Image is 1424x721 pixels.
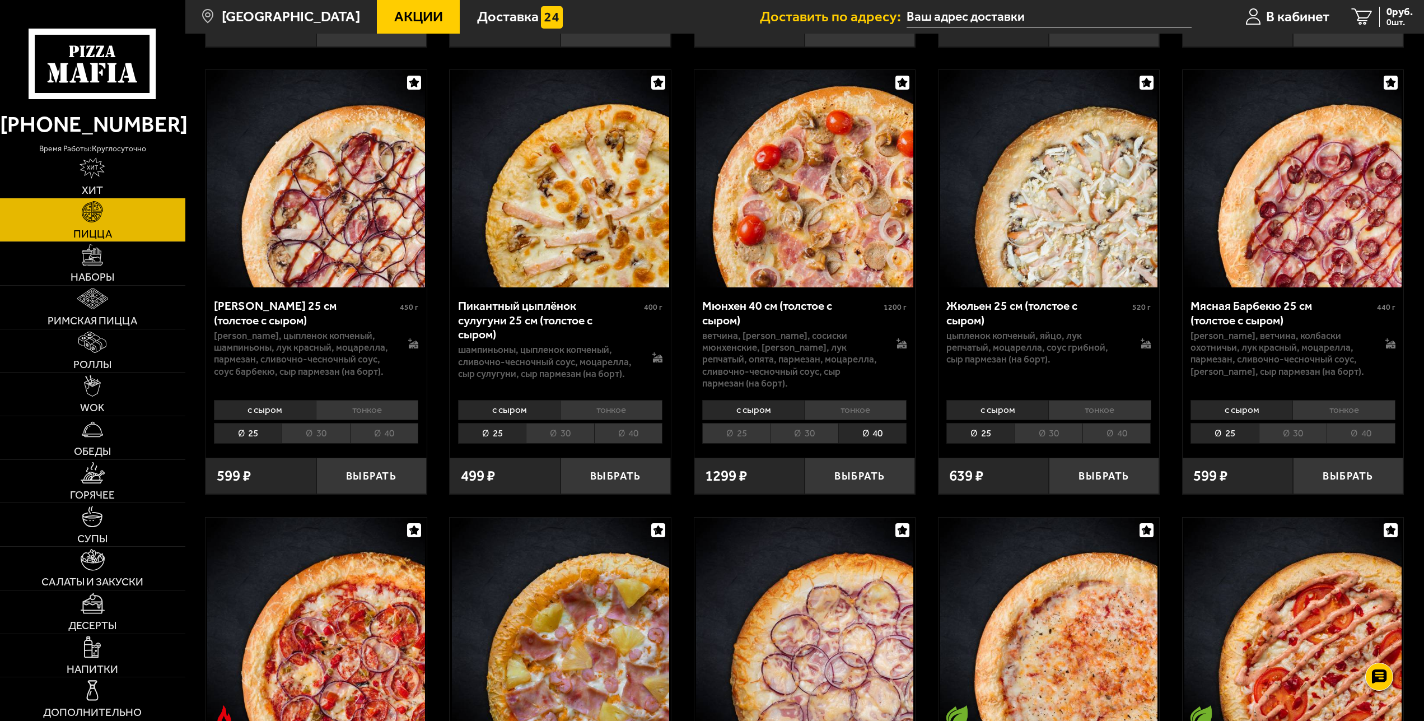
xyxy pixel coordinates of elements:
div: Мюнхен 40 см (толстое с сыром) [702,299,881,327]
span: 1200 г [884,303,907,312]
input: Ваш адрес доставки [907,7,1192,27]
li: 40 [594,423,662,444]
li: тонкое [1048,400,1151,421]
li: с сыром [702,400,804,421]
span: 599 ₽ [1193,468,1227,483]
span: Горячее [70,490,115,500]
img: 15daf4d41897b9f0e9f617042186c801.svg [541,6,563,29]
span: Супы [77,533,108,544]
span: Десерты [68,620,116,631]
li: 30 [1259,423,1327,444]
span: Роллы [73,359,111,370]
li: тонкое [1292,400,1395,421]
div: Мясная Барбекю 25 см (толстое с сыром) [1190,299,1374,327]
li: тонкое [560,400,662,421]
span: 499 ₽ [461,468,495,483]
li: с сыром [946,400,1048,421]
img: Жюльен 25 см (толстое с сыром) [940,70,1157,287]
span: Салаты и закуски [41,576,143,587]
a: Чикен Барбекю 25 см (толстое с сыром) [206,70,426,287]
img: Мясная Барбекю 25 см (толстое с сыром) [1184,70,1402,287]
div: Пикантный цыплёнок сулугуни 25 см (толстое с сыром) [458,299,641,341]
img: Пикантный цыплёнок сулугуни 25 см (толстое с сыром) [452,70,669,287]
img: Чикен Барбекю 25 см (толстое с сыром) [207,70,424,287]
p: цыпленок копченый, яйцо, лук репчатый, моцарелла, соус грибной, сыр пармезан (на борт). [946,330,1126,366]
span: Римская пицца [48,315,137,326]
li: 40 [838,423,907,444]
li: 25 [458,423,526,444]
li: 40 [1082,423,1151,444]
span: [GEOGRAPHIC_DATA] [222,10,360,24]
li: 30 [771,423,838,444]
s: 692 ₽ [502,21,527,36]
span: Доставка [477,10,539,24]
li: тонкое [804,400,907,421]
span: 450 г [400,303,418,312]
li: с сыром [214,400,316,421]
span: Пицца [73,229,112,239]
span: Дополнительно [43,707,142,718]
li: 25 [214,423,282,444]
span: 440 г [1377,303,1395,312]
p: ветчина, [PERSON_NAME], сосиски мюнхенские, [PERSON_NAME], лук репчатый, опята, пармезан, моцарел... [702,330,882,389]
span: Наборы [71,272,114,282]
span: 400 г [644,303,662,312]
a: Жюльен 25 см (толстое с сыром) [939,70,1159,287]
div: [PERSON_NAME] 25 см (толстое с сыром) [214,299,397,327]
span: Обеды [74,446,111,457]
li: с сыром [458,400,560,421]
a: Пикантный цыплёнок сулугуни 25 см (толстое с сыром) [450,70,670,287]
span: Хит [82,185,103,196]
li: 30 [1015,423,1082,444]
button: Выбрать [1293,458,1403,494]
span: WOK [80,402,105,413]
span: Доставить по адресу: [760,10,907,24]
li: 30 [282,423,349,444]
li: 40 [350,423,418,444]
button: Выбрать [805,458,915,494]
div: Жюльен 25 см (толстое с сыром) [946,299,1129,327]
a: Мясная Барбекю 25 см (толстое с сыром) [1183,70,1403,287]
span: 520 г [1132,303,1151,312]
span: 0 шт. [1386,18,1413,27]
span: 0 руб. [1386,7,1413,17]
button: Выбрать [316,458,427,494]
p: [PERSON_NAME], ветчина, колбаски охотничьи, лук красный, моцарелла, пармезан, сливочно-чесночный ... [1190,330,1370,378]
span: 599 ₽ [461,21,495,36]
span: Напитки [67,664,118,675]
li: 25 [702,423,770,444]
span: 599 ₽ [1193,21,1227,36]
span: 1299 ₽ [705,468,747,483]
li: тонкое [316,400,418,421]
p: шампиньоны, цыпленок копченый, сливочно-чесночный соус, моцарелла, сыр сулугуни, сыр пармезан (на... [458,344,638,380]
span: 579 ₽ [949,21,983,36]
span: 599 ₽ [217,468,251,483]
a: Мюнхен 40 см (толстое с сыром) [694,70,915,287]
img: Мюнхен 40 см (толстое с сыром) [696,70,913,287]
span: 639 ₽ [217,21,251,36]
li: 30 [526,423,594,444]
p: [PERSON_NAME], цыпленок копченый, шампиньоны, лук красный, моцарелла, пармезан, сливочно-чесночны... [214,330,394,378]
button: Выбрать [561,458,671,494]
span: Акции [394,10,443,24]
li: с сыром [1190,400,1292,421]
button: Выбрать [1049,458,1159,494]
li: 40 [1327,423,1395,444]
li: 25 [1190,423,1258,444]
span: 579 ₽ [705,21,739,36]
span: 639 ₽ [949,468,983,483]
li: 25 [946,423,1014,444]
span: В кабинет [1266,10,1329,24]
